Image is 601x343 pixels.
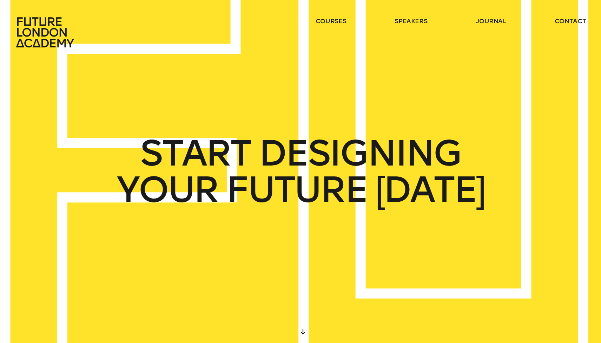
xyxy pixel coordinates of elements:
span: [DATE] [375,171,485,208]
a: speakers [395,17,427,25]
span: START [140,135,251,171]
span: YOUR [117,171,218,208]
a: contact [555,17,586,25]
span: DESIGNING [259,135,461,171]
a: journal [476,17,506,25]
a: courses [316,17,346,25]
span: FUTURE [226,171,367,208]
